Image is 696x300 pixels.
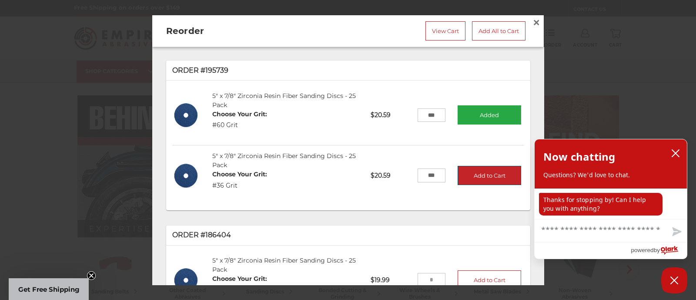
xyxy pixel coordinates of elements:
button: close chatbox [669,147,683,160]
p: $20.59 [365,104,417,126]
span: Get Free Shipping [18,285,80,293]
span: × [532,13,540,30]
button: Close teaser [87,271,96,280]
button: Add to Cart [458,166,521,185]
dt: Choose Your Grit: [212,274,267,283]
div: chat [535,189,687,219]
a: 5" x 7/8" Zirconia Resin Fiber Sanding Discs - 25 Pack [212,152,356,169]
a: Add All to Cart [472,21,525,40]
h2: Now chatting [543,148,615,165]
p: Order #195739 [172,65,524,75]
button: Added [458,105,521,125]
button: Send message [665,222,687,242]
span: powered [631,245,653,256]
h2: Reorder [166,24,310,37]
a: Powered by Olark [631,243,687,259]
img: 5 [172,162,201,190]
p: Thanks for stopping by! Can I help you with anything? [539,193,663,216]
a: 5" x 7/8" Zirconia Resin Fiber Sanding Discs - 25 Pack [212,256,356,273]
button: Add to Cart [458,270,521,290]
a: 5" x 7/8" Zirconia Resin Fiber Sanding Discs - 25 Pack [212,91,356,108]
img: 5 [172,101,201,129]
img: 5 [172,266,201,294]
div: Get Free ShippingClose teaser [9,278,89,300]
p: $19.99 [365,270,417,291]
dt: Choose Your Grit: [212,109,267,118]
p: $20.59 [365,165,417,186]
button: Close Chatbox [661,267,687,293]
span: by [654,245,660,256]
dd: #36 Grit [212,181,267,190]
dd: #60 Grit [212,121,267,130]
dt: Choose Your Grit: [212,170,267,179]
a: View Cart [425,21,465,40]
p: Order #186404 [172,230,524,240]
a: Close [529,15,543,29]
p: Questions? We'd love to chat. [543,171,678,179]
div: olark chatbox [534,139,687,259]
